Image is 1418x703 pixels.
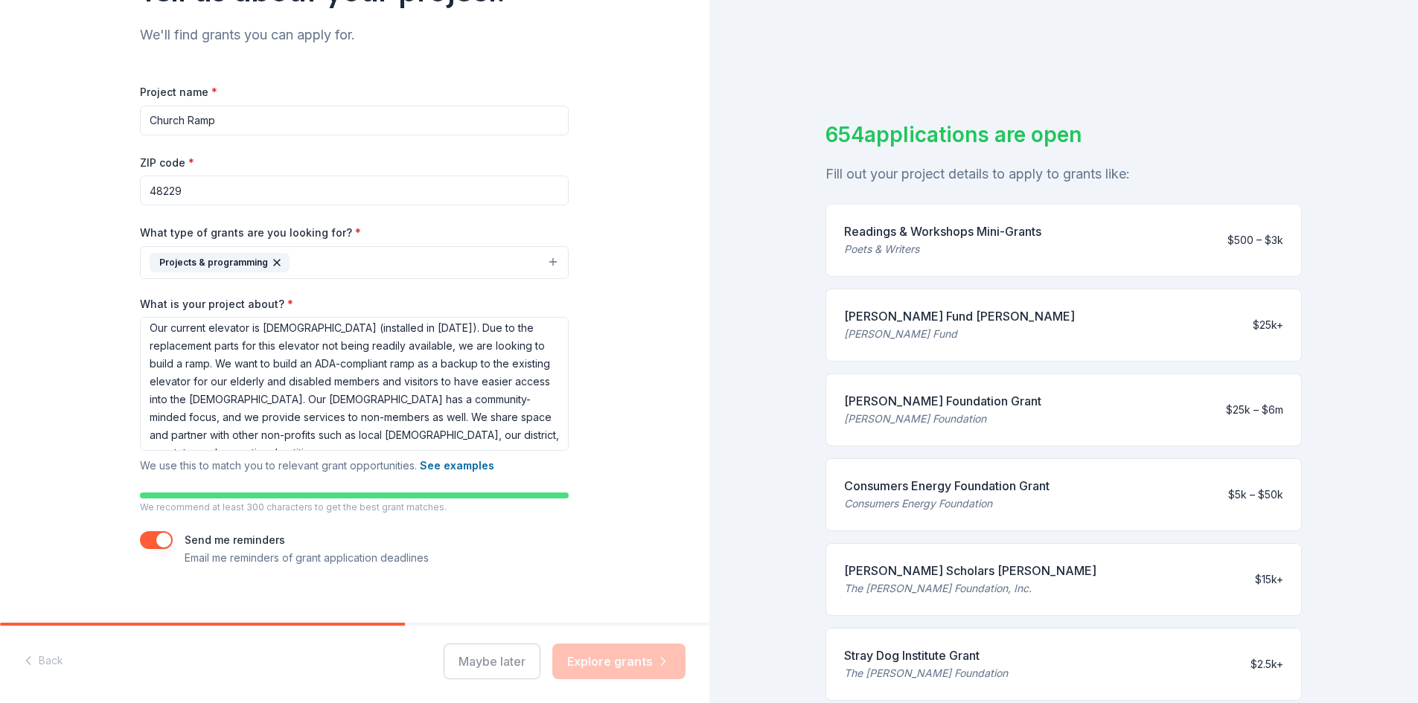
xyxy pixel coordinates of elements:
[420,457,494,475] button: See examples
[825,162,1302,186] div: Fill out your project details to apply to grants like:
[844,222,1041,240] div: Readings & Workshops Mini-Grants
[140,106,569,135] input: After school program
[185,549,429,567] p: Email me reminders of grant application deadlines
[1255,571,1283,588] div: $15k+
[140,297,293,312] label: What is your project about?
[844,664,1008,682] div: The [PERSON_NAME] Foundation
[140,85,217,100] label: Project name
[1227,231,1283,249] div: $500 – $3k
[140,501,569,513] p: We recommend at least 300 characters to get the best grant matches.
[140,155,194,170] label: ZIP code
[1226,401,1283,419] div: $25k – $6m
[150,253,290,272] div: Projects & programming
[844,392,1041,410] div: [PERSON_NAME] Foundation Grant
[140,459,494,472] span: We use this to match you to relevant grant opportunities.
[844,562,1096,580] div: [PERSON_NAME] Scholars [PERSON_NAME]
[844,307,1075,325] div: [PERSON_NAME] Fund [PERSON_NAME]
[1253,316,1283,334] div: $25k+
[844,495,1050,513] div: Consumers Energy Foundation
[844,410,1041,428] div: [PERSON_NAME] Foundation
[185,533,285,546] label: Send me reminders
[140,23,569,47] div: We'll find grants you can apply for.
[825,119,1302,150] div: 654 applications are open
[140,225,361,240] label: What type of grants are you looking for?
[1251,655,1283,673] div: $2.5k+
[140,246,569,279] button: Projects & programming
[844,240,1041,258] div: Poets & Writers
[844,477,1050,495] div: Consumers Energy Foundation Grant
[1228,486,1283,504] div: $5k – $50k
[140,176,569,205] input: 12345 (U.S. only)
[844,646,1008,664] div: Stray Dog Institute Grant
[844,325,1075,343] div: [PERSON_NAME] Fund
[140,317,569,451] textarea: Our current elevator is [DEMOGRAPHIC_DATA] (installed in [DATE]). Due to the replacement parts fo...
[844,580,1096,597] div: The [PERSON_NAME] Foundation, Inc.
